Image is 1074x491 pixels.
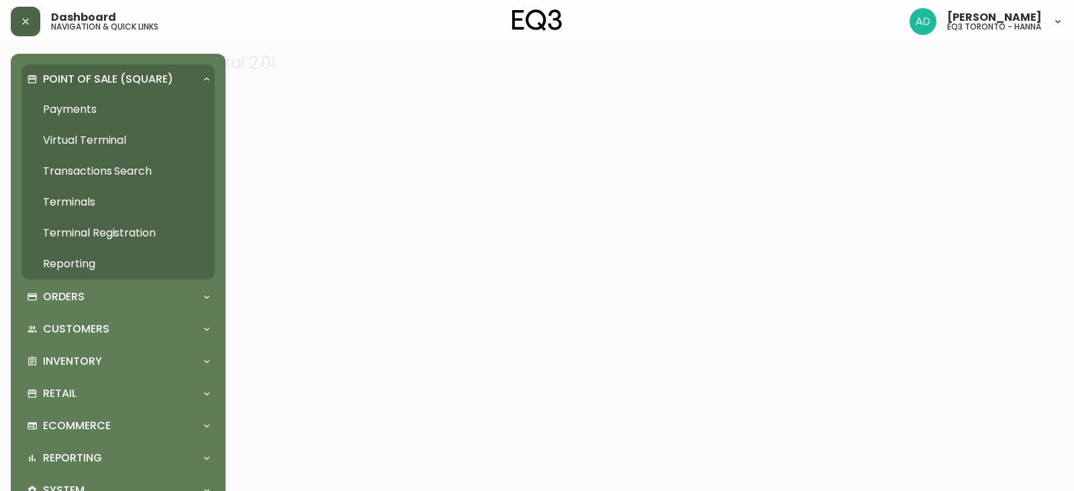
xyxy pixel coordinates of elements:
a: Reporting [21,249,215,279]
img: 5042b7eed22bbf7d2bc86013784b9872 [910,8,936,35]
p: Reporting [43,451,102,465]
p: Ecommerce [43,418,111,433]
div: Retail [21,379,215,408]
div: Ecommerce [21,411,215,441]
div: Point of Sale (Square) [21,64,215,94]
a: Payments [21,94,215,125]
h5: navigation & quick links [51,23,158,31]
p: Orders [43,289,85,304]
div: Customers [21,314,215,344]
div: Reporting [21,443,215,473]
img: logo [512,9,562,31]
span: [PERSON_NAME] [947,12,1042,23]
a: Transactions Search [21,156,215,187]
a: Terminals [21,187,215,218]
p: Retail [43,386,77,401]
h5: eq3 toronto - hanna [947,23,1041,31]
p: Customers [43,322,109,337]
div: Inventory [21,347,215,376]
div: Orders [21,282,215,312]
a: Virtual Terminal [21,125,215,156]
span: Dashboard [51,12,116,23]
a: Terminal Registration [21,218,215,249]
p: Inventory [43,354,102,369]
p: Point of Sale (Square) [43,72,173,87]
